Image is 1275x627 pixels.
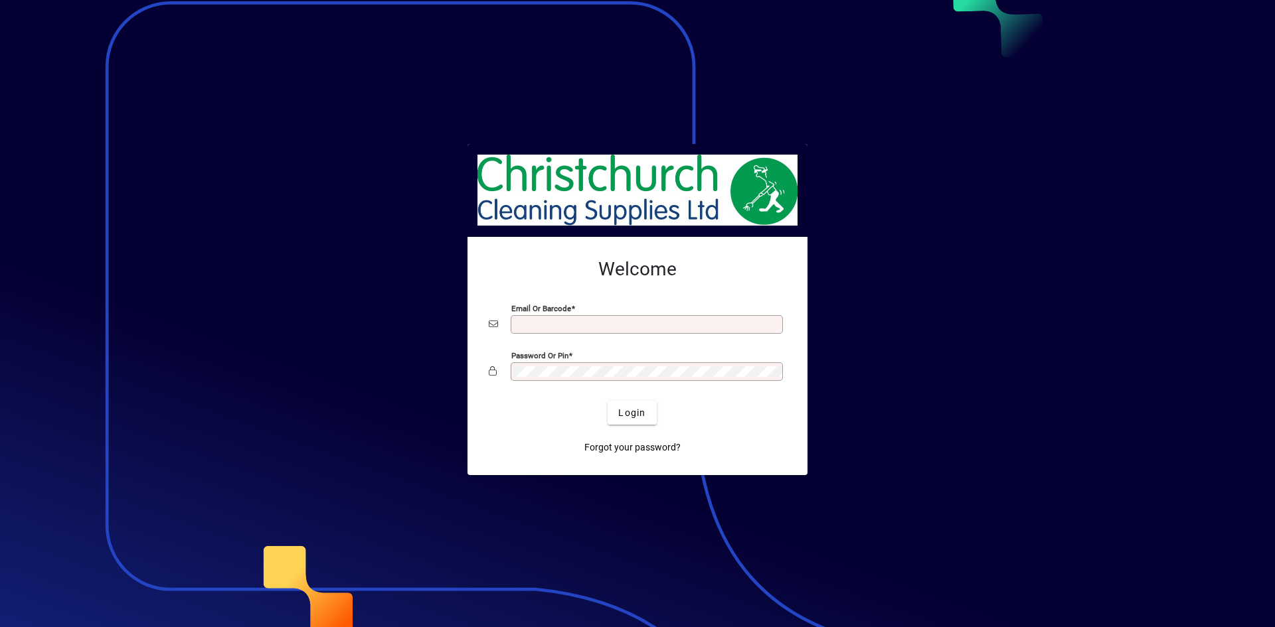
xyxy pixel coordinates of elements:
[489,258,786,281] h2: Welcome
[618,406,645,420] span: Login
[511,351,568,360] mat-label: Password or Pin
[579,435,686,459] a: Forgot your password?
[511,304,571,313] mat-label: Email or Barcode
[608,401,656,425] button: Login
[584,441,681,454] span: Forgot your password?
